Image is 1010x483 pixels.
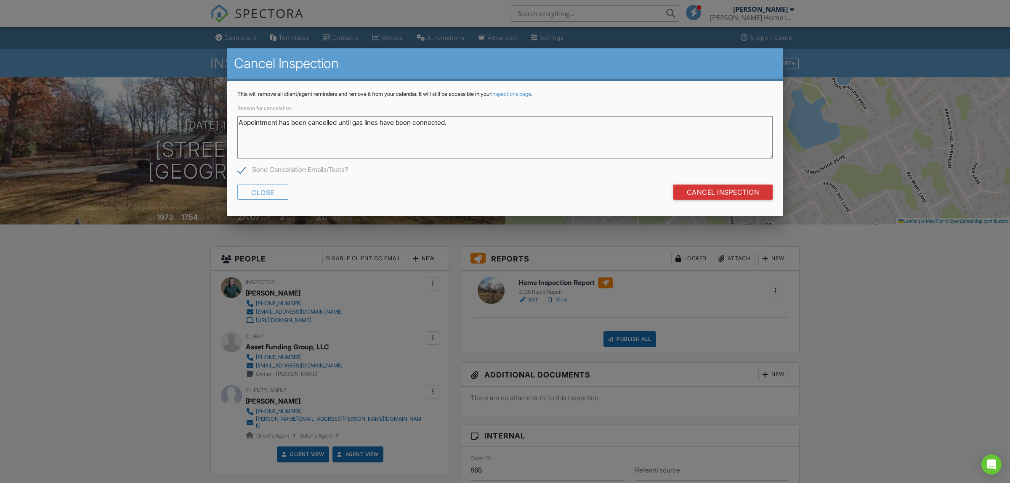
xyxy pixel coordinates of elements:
[237,91,773,98] p: This will remove all client/agent reminders and remove it from your calendar. It will still be ac...
[491,91,531,97] a: Inspections page
[237,185,288,200] div: Close
[237,166,348,176] label: Send Cancellation Emails/Texts?
[981,454,1002,475] div: Open Intercom Messenger
[237,105,292,111] label: Reason for cancelation
[234,55,776,72] h2: Cancel Inspection
[673,185,773,200] input: Cancel Inspection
